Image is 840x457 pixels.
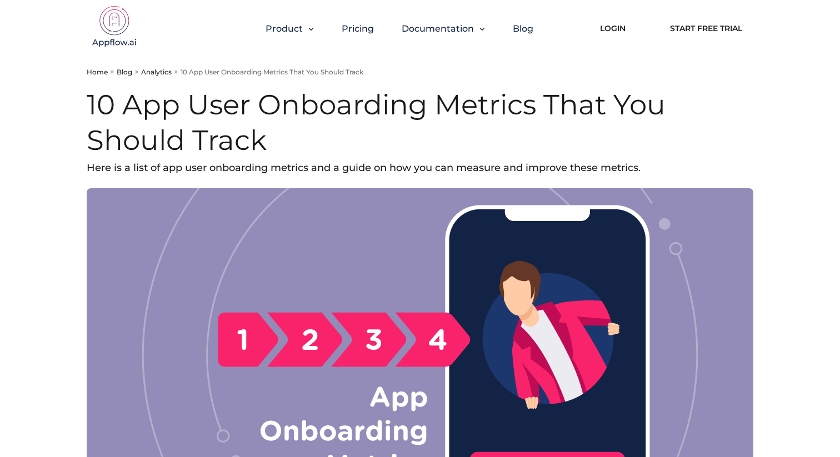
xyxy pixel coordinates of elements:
span: Product [266,23,303,34]
a: Home [87,68,108,76]
button: Product [266,23,314,34]
a: Blog [513,23,533,34]
button: Documentation [402,23,485,34]
p: 10 App User Onboarding Metrics That You Should Track [181,68,363,76]
span: Documentation [402,23,474,34]
a: Analytics [141,68,172,76]
p: Here is a list of app user onboarding metrics and a guide on how you can measure and improve thes... [87,158,753,177]
a: Login [583,16,642,41]
img: appflow.ai-logo [87,6,142,50]
a: Pricing [342,23,374,34]
a: Start Free Trial [659,16,753,41]
a: Blog [117,68,132,76]
h1: 10 App User Onboarding Metrics That You Should Track [87,87,753,158]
